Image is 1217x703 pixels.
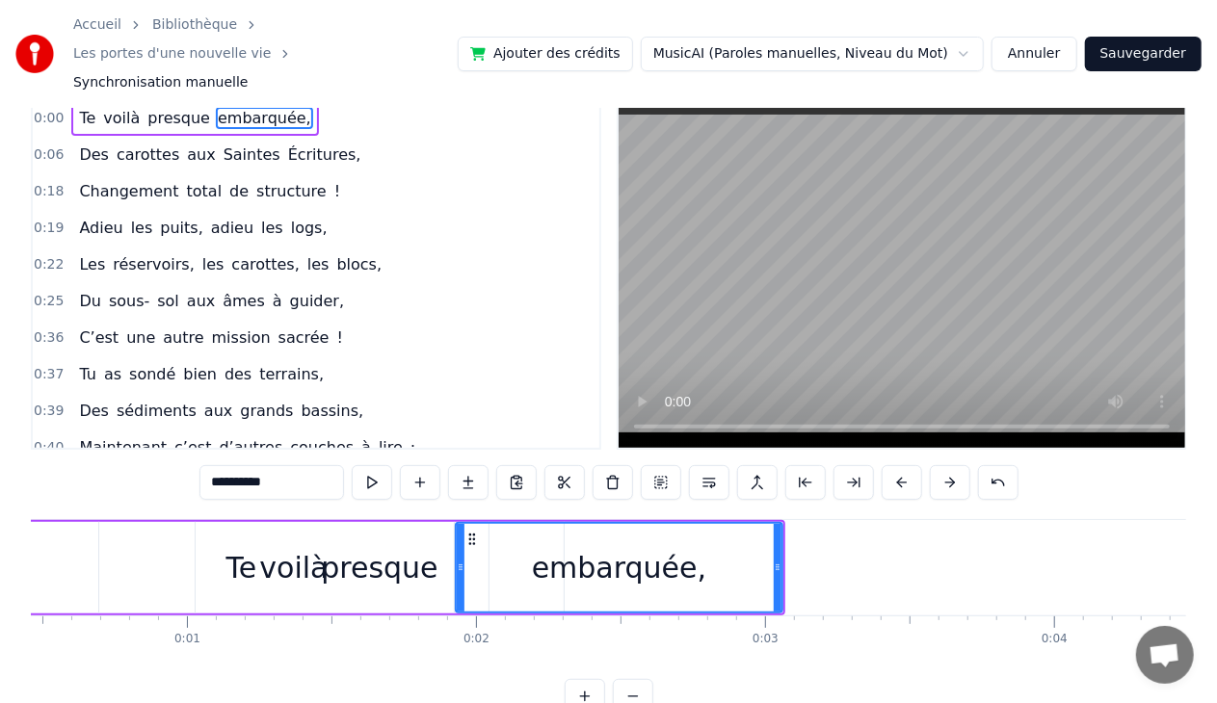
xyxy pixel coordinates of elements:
[257,363,326,385] span: terrains,
[77,436,169,458] span: Maintenant
[289,217,330,239] span: logs,
[152,15,237,35] a: Bibliothèque
[77,290,102,312] span: Du
[34,219,64,238] span: 0:19
[277,326,331,349] span: sacrée
[34,292,64,311] span: 0:25
[73,73,249,92] span: Synchronisation manuelle
[288,290,346,312] span: guider,
[34,365,64,384] span: 0:37
[77,107,97,129] span: Te
[181,363,219,385] span: bien
[115,143,181,166] span: carottes
[77,400,111,422] span: Des
[124,326,157,349] span: une
[161,326,205,349] span: autre
[15,35,54,73] img: youka
[216,107,313,129] span: embarquée,
[200,253,226,275] span: les
[222,143,282,166] span: Saintes
[271,290,284,312] span: à
[77,217,124,239] span: Adieu
[115,400,198,422] span: sédiments
[229,253,301,275] span: carottes,
[1136,626,1194,684] a: Ouvrir le chat
[305,253,331,275] span: les
[532,546,706,589] div: embarquée,
[155,290,181,312] span: sol
[77,143,111,166] span: Des
[34,438,64,457] span: 0:40
[34,328,64,348] span: 0:36
[73,15,121,35] a: Accueil
[77,253,107,275] span: Les
[185,143,217,166] span: aux
[300,400,366,422] span: bassins,
[238,400,295,422] span: grands
[210,326,273,349] span: mission
[129,217,155,239] span: les
[34,402,64,421] span: 0:39
[127,363,177,385] span: sondé
[1085,37,1202,71] button: Sauvegarder
[77,180,180,202] span: Changement
[227,180,251,202] span: de
[185,180,225,202] span: total
[254,180,329,202] span: structure
[107,290,151,312] span: sous-
[77,326,120,349] span: C’est
[463,632,489,647] div: 0:02
[223,363,253,385] span: des
[335,326,345,349] span: !
[172,436,213,458] span: c’est
[73,15,458,92] nav: breadcrumb
[34,109,64,128] span: 0:00
[158,217,204,239] span: puits,
[321,546,437,589] div: presque
[359,436,373,458] span: à
[34,182,64,201] span: 0:18
[332,180,342,202] span: !
[1042,632,1068,647] div: 0:04
[174,632,200,647] div: 0:01
[77,363,97,385] span: Tu
[377,436,405,458] span: lire
[202,400,234,422] span: aux
[992,37,1076,71] button: Annuler
[34,255,64,274] span: 0:22
[409,436,417,458] span: :
[146,107,212,129] span: presque
[73,44,271,64] a: Les portes d'une nouvelle vie
[753,632,779,647] div: 0:03
[101,107,142,129] span: voilà
[288,436,356,458] span: couches
[259,217,285,239] span: les
[111,253,197,275] span: réservoirs,
[209,217,255,239] span: adieu
[221,290,267,312] span: âmes
[185,290,217,312] span: aux
[34,145,64,165] span: 0:06
[334,253,384,275] span: blocs,
[102,363,123,385] span: as
[458,37,633,71] button: Ajouter des crédits
[286,143,363,166] span: Écritures,
[217,436,284,458] span: d’autres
